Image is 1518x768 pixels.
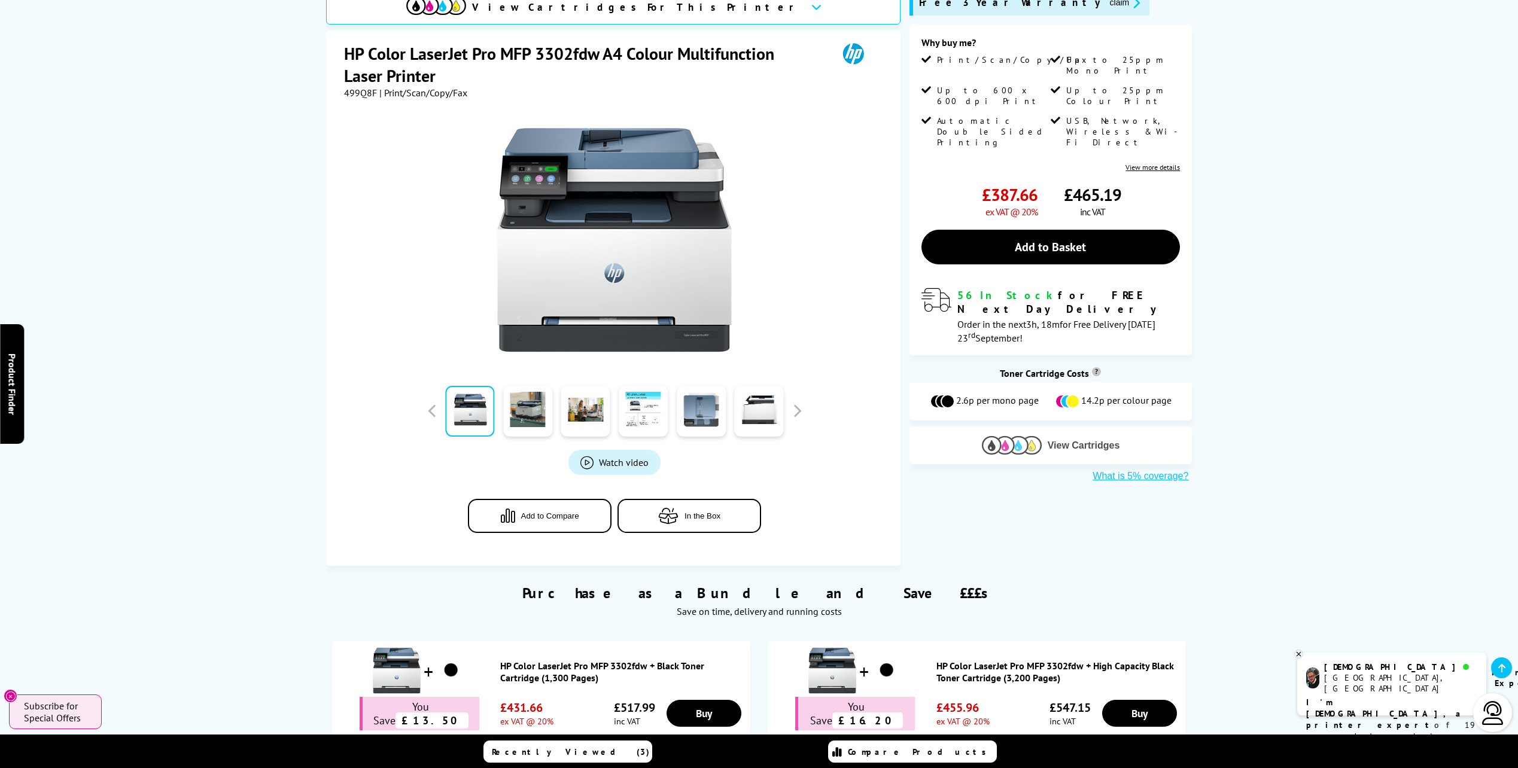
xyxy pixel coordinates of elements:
[373,647,421,694] img: HP Color LaserJet Pro MFP 3302fdw + Black Toner Cartridge (1,300 Pages)
[326,566,1193,623] div: Purchase as a Bundle and Save £££s
[500,660,744,684] a: HP Color LaserJet Pro MFP 3302fdw + Black Toner Cartridge (1,300 Pages)
[921,36,1181,54] div: Why buy me?
[909,367,1193,379] div: Toner Cartridge Costs
[667,700,742,727] a: Buy
[968,330,975,340] sup: rd
[936,660,1181,684] a: HP Color LaserJet Pro MFP 3302fdw + High Capacity Black Toner Cartridge (3,200 Pages)
[1306,697,1477,765] p: of 19 years! I can help you choose the right product
[497,123,732,357] img: HP Color LaserJet Pro MFP 3302fdw
[848,746,993,757] span: Compare Products
[956,394,1039,409] span: 2.6p per mono page
[1306,697,1464,730] b: I'm [DEMOGRAPHIC_DATA], a printer expert
[396,712,469,729] span: £13.50
[957,318,1155,344] span: Order in the next for Free Delivery [DATE] 23 September!
[568,450,661,475] a: Product_All_Videos
[1048,440,1120,451] span: View Cartridges
[982,436,1042,455] img: Cartridges
[1049,715,1091,727] span: inc VAT
[808,647,856,694] img: HP Color LaserJet Pro MFP 3302fdw + High Capacity Black Toner Cartridge (3,200 Pages)
[468,499,612,533] button: Add to Compare
[24,700,90,724] span: Subscribe for Special Offers
[341,605,1178,617] div: Save on time, delivery and running costs
[344,42,826,87] h1: HP Color LaserJet Pro MFP 3302fdw A4 Colour Multifunction Laser Printer
[982,184,1038,206] span: £387.66
[614,715,655,727] span: inc VAT
[1306,668,1319,688] img: chris-livechat.png
[1064,184,1121,206] span: £465.19
[872,656,902,685] img: HP Color LaserJet Pro MFP 3302fdw + High Capacity Black Toner Cartridge (3,200 Pages)
[483,740,652,763] a: Recently Viewed (3)
[4,689,17,703] button: Close
[1324,662,1477,672] div: [DEMOGRAPHIC_DATA]
[1066,85,1178,106] span: Up to 25ppm Colour Print
[1080,206,1105,218] span: inc VAT
[985,206,1038,218] span: ex VAT @ 20%
[617,499,761,533] button: In the Box
[957,288,1181,316] div: for FREE Next Day Delivery
[1081,394,1172,409] span: 14.2p per colour page
[685,511,720,520] span: In the Box
[360,697,479,730] div: You Save
[832,712,903,729] span: £16.20
[6,353,18,415] span: Product Finder
[1049,700,1091,715] span: £547.15
[957,288,1058,302] span: 56 In Stock
[795,697,915,730] div: You Save
[936,715,990,727] span: ex VAT @ 20%
[1481,701,1505,725] img: user-headset-light.svg
[921,230,1181,264] a: Add to Basket
[344,87,377,99] span: 499Q8F
[436,656,466,685] img: HP Color LaserJet Pro MFP 3302fdw + Black Toner Cartridge (1,300 Pages)
[828,740,997,763] a: Compare Products
[937,85,1048,106] span: Up to 600 x 600 dpi Print
[1324,672,1477,694] div: [GEOGRAPHIC_DATA], [GEOGRAPHIC_DATA]
[472,1,801,14] span: View Cartridges For This Printer
[500,700,553,715] span: £431.66
[1026,318,1060,330] span: 3h, 18m
[936,700,990,715] span: £455.96
[921,288,1181,343] div: modal_delivery
[1102,700,1178,727] a: Buy
[937,115,1048,148] span: Automatic Double Sided Printing
[614,700,655,715] span: £517.99
[379,87,467,99] span: | Print/Scan/Copy/Fax
[1089,470,1192,482] button: What is 5% coverage?
[492,746,650,757] span: Recently Viewed (3)
[599,456,649,468] span: Watch video
[521,511,579,520] span: Add to Compare
[1125,163,1180,172] a: View more details
[937,54,1091,65] span: Print/Scan/Copy/Fax
[1092,367,1101,376] sup: Cost per page
[1066,54,1178,76] span: Up to 25ppm Mono Print
[826,42,881,65] img: HP
[918,435,1184,455] button: View Cartridges
[1066,115,1178,148] span: USB, Network, Wireless & Wi-Fi Direct
[500,715,553,727] span: ex VAT @ 20%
